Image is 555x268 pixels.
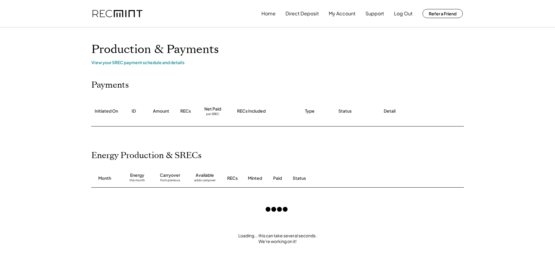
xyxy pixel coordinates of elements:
[91,80,129,90] h2: Payments
[85,233,470,245] div: Loading... this can take several seconds. We're working on it!
[338,108,352,114] div: Status
[160,178,180,184] div: from previous
[293,175,395,181] div: Status
[365,8,384,20] button: Support
[132,108,136,114] div: ID
[329,8,355,20] button: My Account
[91,151,202,161] h2: Energy Production & SRECs
[93,10,142,17] img: recmint-logotype%403x.png
[384,108,395,114] div: Detail
[196,172,214,178] div: Available
[98,175,111,181] div: Month
[91,42,464,57] h1: Production & Payments
[204,106,221,112] div: Net Paid
[180,108,191,114] div: RECs
[305,108,315,114] div: Type
[194,178,215,184] div: adds carryover
[273,175,282,181] div: Paid
[261,8,276,20] button: Home
[206,112,219,117] div: per SREC
[130,178,145,184] div: this month
[130,172,144,178] div: Energy
[248,175,262,181] div: Minted
[394,8,413,20] button: Log Out
[237,108,266,114] div: RECs Included
[422,9,463,18] button: Refer a Friend
[95,108,118,114] div: Initiated On
[285,8,319,20] button: Direct Deposit
[91,60,464,65] div: View your SREC payment schedule and details
[153,108,169,114] div: Amount
[160,172,180,178] div: Carryover
[227,175,238,181] div: RECs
